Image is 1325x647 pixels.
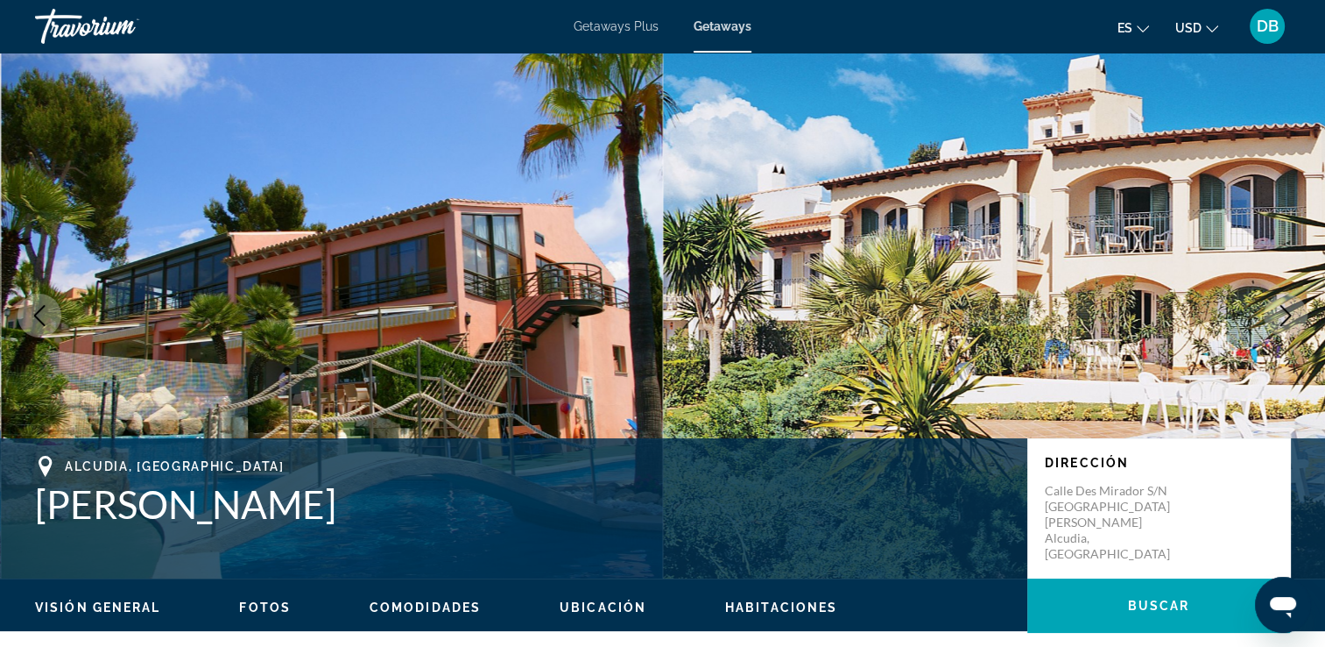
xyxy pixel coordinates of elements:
button: User Menu [1244,8,1290,45]
span: Ubicación [560,601,646,615]
span: Comodidades [370,601,481,615]
button: Change currency [1175,15,1218,40]
a: Travorium [35,4,210,49]
button: Comodidades [370,600,481,615]
button: Next image [1264,294,1307,338]
button: Buscar [1027,579,1290,633]
button: Ubicación [560,600,646,615]
span: Buscar [1128,599,1190,613]
span: Visión general [35,601,160,615]
a: Getaways Plus [574,19,659,33]
span: es [1117,21,1132,35]
iframe: Botón para iniciar la ventana de mensajería [1255,577,1311,633]
span: USD [1175,21,1202,35]
h1: [PERSON_NAME] [35,481,1010,527]
a: Getaways [694,19,751,33]
button: Visión general [35,600,160,615]
button: Habitaciones [725,600,837,615]
p: Dirección [1045,456,1272,470]
button: Previous image [18,294,61,338]
button: Fotos [239,600,291,615]
span: Alcudia, [GEOGRAPHIC_DATA] [65,459,285,473]
span: Fotos [239,601,291,615]
p: Calle des Mirador S/N [GEOGRAPHIC_DATA][PERSON_NAME] Alcudia, [GEOGRAPHIC_DATA] [1045,483,1185,562]
button: Change language [1117,15,1149,40]
span: Habitaciones [725,601,837,615]
span: DB [1257,18,1279,35]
